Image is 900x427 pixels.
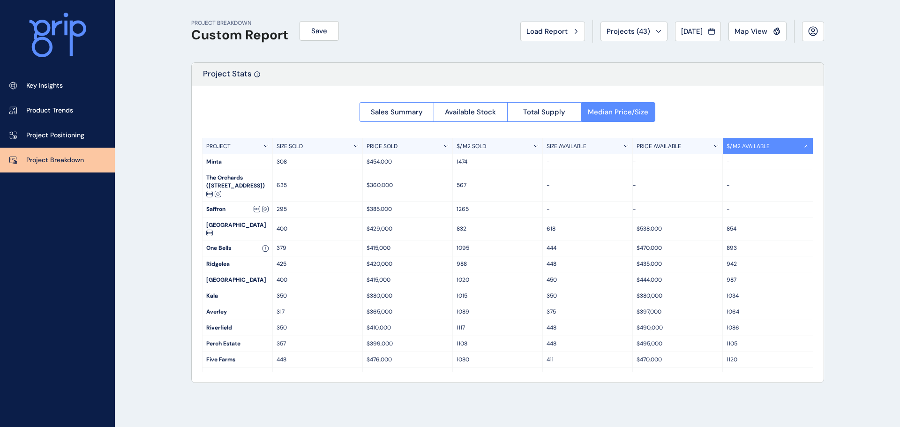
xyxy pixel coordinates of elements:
span: Map View [735,27,767,36]
p: 1120 [727,356,809,364]
p: $380,000 [367,292,449,300]
p: $476,000 [367,356,449,364]
p: 350 [277,324,359,332]
div: Minta [202,154,272,170]
button: Available Stock [434,102,508,122]
p: 1474 [457,158,539,166]
p: 448 [547,340,629,348]
p: PRICE AVAILABLE [637,142,681,150]
p: 942 [727,260,809,268]
p: $492,000 [637,372,719,380]
p: 635 [277,181,359,189]
p: 1089 [457,308,539,316]
p: 411 [547,356,629,364]
button: [DATE] [675,22,721,41]
span: Load Report [526,27,568,36]
div: Saffron [202,202,272,217]
p: $538,000 [637,225,719,233]
p: 350 [277,292,359,300]
p: 1020 [457,276,539,284]
div: Five Farms [202,352,272,367]
p: 1015 [457,292,539,300]
span: [DATE] [681,27,703,36]
p: 350 [547,292,629,300]
p: $429,000 [367,225,449,233]
p: - [727,181,809,189]
h1: Custom Report [191,27,288,43]
p: $444,000 [637,276,719,284]
p: 567 [457,181,539,189]
p: $365,000 [367,308,449,316]
div: Riverfield [202,320,272,336]
p: - [547,181,629,189]
p: $470,000 [637,244,719,252]
p: Project Breakdown [26,156,84,165]
span: Median Price/Size [588,107,648,117]
div: Perch Estate [202,336,272,352]
p: 448 [547,372,629,380]
p: 1105 [727,340,809,348]
button: Map View [728,22,787,41]
p: 1034 [727,292,809,300]
p: $454,000 [367,158,449,166]
p: 987 [727,276,809,284]
p: $397,000 [637,308,719,316]
p: $415,000 [367,244,449,252]
p: 400 [277,225,359,233]
div: Kala [202,288,272,304]
p: 308 [277,158,359,166]
p: 1108 [457,340,539,348]
p: 448 [547,324,629,332]
p: 317 [277,308,359,316]
div: [GEOGRAPHIC_DATA] [202,217,272,240]
p: - [547,158,629,166]
p: $396,000 [367,372,449,380]
p: $415,000 [367,276,449,284]
p: 375 [547,308,629,316]
p: $435,000 [637,260,719,268]
p: PROJECT BREAKDOWN [191,19,288,27]
p: 450 [547,276,629,284]
div: One Bells [202,240,272,256]
p: 425 [277,260,359,268]
p: 357 [277,340,359,348]
p: 400 [277,276,359,284]
p: Project Positioning [26,131,84,140]
p: - [547,205,629,213]
div: [GEOGRAPHIC_DATA] [202,272,272,288]
p: 893 [727,244,809,252]
p: - [633,205,722,213]
button: Projects (43) [600,22,667,41]
p: 448 [277,356,359,364]
p: 1086 [727,324,809,332]
p: SIZE AVAILABLE [547,142,586,150]
p: $385,000 [367,205,449,213]
p: 1132 [727,372,809,380]
p: $495,000 [637,340,719,348]
p: - [633,158,722,166]
span: Save [311,26,327,36]
p: $399,000 [367,340,449,348]
span: Available Stock [445,107,496,117]
p: Key Insights [26,81,63,90]
p: Product Trends [26,106,73,115]
p: $360,000 [367,181,449,189]
p: - [727,205,809,213]
div: Meridian [202,368,272,383]
p: 313 [277,372,359,380]
div: Averley [202,304,272,320]
p: - [633,181,722,189]
p: $470,000 [637,356,719,364]
p: 618 [547,225,629,233]
span: Projects ( 43 ) [607,27,650,36]
span: Sales Summary [371,107,423,117]
p: 1265 [457,205,539,213]
p: 1117 [457,324,539,332]
p: 444 [547,244,629,252]
p: 1064 [727,308,809,316]
p: - [727,158,809,166]
p: $380,000 [637,292,719,300]
span: Total Supply [523,107,565,117]
p: 448 [547,260,629,268]
button: Load Report [520,22,585,41]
